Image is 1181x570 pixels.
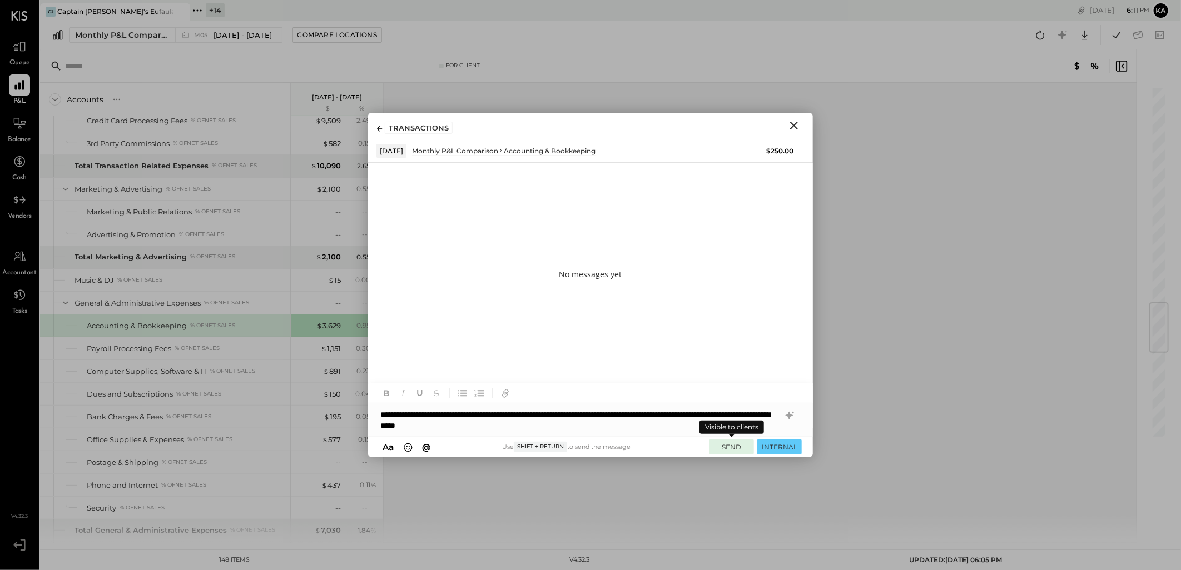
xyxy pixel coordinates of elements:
[12,307,27,317] span: Tasks
[356,116,376,126] div: 2.49
[355,275,376,285] div: 0.00
[176,390,221,398] div: % of NET SALES
[1,246,38,278] a: Accountant
[87,389,173,399] div: Dues and Subscriptions
[419,441,435,453] button: @
[87,366,207,377] div: Computer Supplies, Software & IT
[75,29,168,41] div: Monthly P&L Comparison
[219,556,250,564] div: 148 items
[117,276,162,284] div: % of NET SALES
[75,252,187,262] div: Total Marketing & Advertising
[316,321,341,331] div: 3,629
[362,503,376,512] div: --
[385,122,453,134] div: TRANSACTIONS
[46,7,56,17] div: CJ
[323,389,329,398] span: $
[191,117,236,124] div: % of NET SALES
[322,138,341,149] div: 582
[335,207,341,217] div: --
[296,104,341,113] div: $
[311,161,341,171] div: 10,090
[175,344,220,352] div: % of NET SALES
[356,366,376,376] div: 0.23
[75,161,209,171] div: Total Transaction Related Expenses
[709,439,754,454] button: SEND
[75,525,227,536] div: Total General & Administrative Expenses
[87,343,171,354] div: Payroll Processing Fees
[321,344,327,353] span: $
[324,412,330,421] span: $
[316,252,322,261] span: $
[413,386,427,400] button: Underline
[316,184,341,194] div: 2,100
[389,442,394,452] span: a
[356,343,376,353] div: 0.30
[166,413,211,421] div: % of NET SALES
[67,94,103,105] div: Accounts
[323,389,341,399] div: 150
[75,275,114,286] div: Music & DJ
[57,7,173,16] div: Captain [PERSON_NAME]'s Eufaula
[87,480,158,491] div: Phone and Internet
[1,189,38,222] a: Vendors
[311,161,317,170] span: $
[909,556,1002,564] span: UPDATED: [DATE] 06:05 PM
[161,481,206,489] div: % of NET SALES
[1,151,38,183] a: Cash
[8,212,32,222] span: Vendors
[87,207,192,217] div: Marketing & Public Relations
[206,3,225,17] div: + 14
[173,139,218,147] div: % of NET SALES
[328,275,341,286] div: 15
[328,276,334,284] span: $
[356,412,376,422] div: 0.05
[194,32,211,38] span: M05
[1090,5,1149,16] div: [DATE]
[358,138,376,148] div: 0.15
[69,27,282,43] button: Monthly P&L Comparison M05[DATE] - [DATE]
[362,457,376,467] div: --
[75,184,162,194] div: Marketing & Advertising
[190,253,235,261] div: % of NET SALES
[75,298,201,308] div: General & Administrative Expenses
[335,457,341,468] div: --
[179,231,224,238] div: % of NET SALES
[315,525,341,536] div: 7,030
[356,321,376,331] div: 0.95
[1152,2,1170,19] button: Ka
[446,62,480,69] div: For Client
[498,386,513,400] button: Add URL
[322,435,328,444] span: $
[355,389,376,399] div: 0.04
[210,367,255,375] div: % of NET SALES
[13,97,26,107] span: P&L
[190,322,235,329] div: % of NET SALES
[321,481,327,489] span: $
[379,386,394,400] button: Bold
[12,173,27,183] span: Cash
[335,503,341,513] div: --
[335,298,341,308] div: --
[362,207,376,216] div: --
[324,412,341,422] div: 195
[362,229,376,239] div: --
[370,480,376,489] span: %
[323,367,329,376] span: $
[312,93,362,101] p: [DATE] - [DATE]
[322,139,329,148] span: $
[315,116,321,125] span: $
[322,434,341,445] div: 577
[757,439,802,454] button: INTERNAL
[321,480,341,491] div: 437
[429,386,444,400] button: Strikethrough
[9,58,30,68] span: Queue
[356,252,376,262] div: 0.55
[315,526,321,534] span: $
[335,229,341,240] div: --
[358,434,376,444] div: 0.15
[1,284,38,317] a: Tasks
[187,436,232,443] div: % of NET SALES
[699,421,764,434] div: Visible to clients
[87,229,176,240] div: Advertising & Promotion
[8,135,31,145] span: Balance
